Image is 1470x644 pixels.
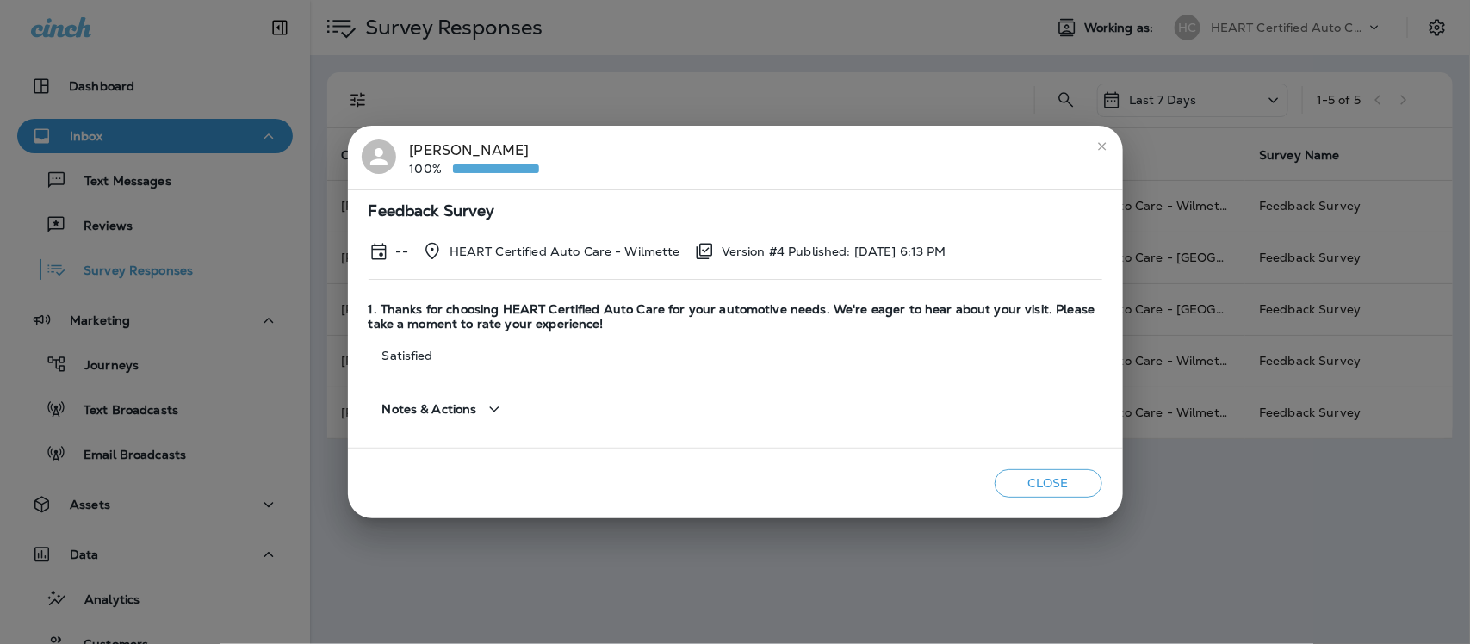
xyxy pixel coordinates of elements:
span: Feedback Survey [369,204,1102,219]
p: Version #4 Published: [DATE] 6:13 PM [722,245,946,258]
button: Close [995,469,1102,498]
p: 100% [410,162,453,176]
p: Satisfied [369,349,1102,362]
p: -- [396,245,408,258]
div: [PERSON_NAME] [410,139,539,176]
button: close [1089,133,1116,160]
button: Notes & Actions [369,385,518,434]
span: Notes & Actions [382,402,477,417]
p: HEART Certified Auto Care - Wilmette [450,245,680,258]
span: 1. Thanks for choosing HEART Certified Auto Care for your automotive needs. We're eager to hear a... [369,302,1102,331]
